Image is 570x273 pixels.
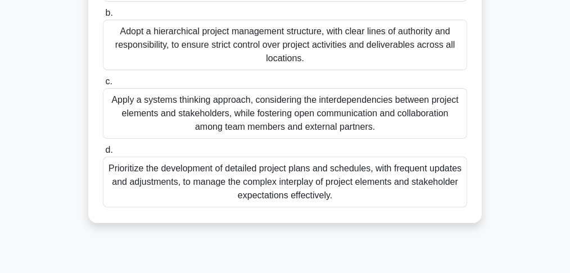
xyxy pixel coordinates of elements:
[103,88,467,139] div: Apply a systems thinking approach, considering the interdependencies between project elements and...
[105,145,112,154] span: d.
[105,8,112,17] span: b.
[105,76,112,86] span: c.
[103,157,467,207] div: Prioritize the development of detailed project plans and schedules, with frequent updates and adj...
[103,20,467,70] div: Adopt a hierarchical project management structure, with clear lines of authority and responsibili...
